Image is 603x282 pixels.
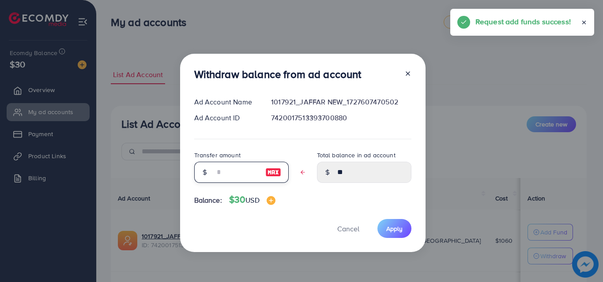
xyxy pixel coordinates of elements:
[245,195,259,205] span: USD
[326,219,370,238] button: Cancel
[187,113,264,123] div: Ad Account ID
[267,196,275,205] img: image
[194,195,222,205] span: Balance:
[386,224,403,233] span: Apply
[187,97,264,107] div: Ad Account Name
[265,167,281,178] img: image
[377,219,411,238] button: Apply
[264,97,418,107] div: 1017921_JAFFAR NEW_1727607470502
[194,68,362,81] h3: Withdraw balance from ad account
[317,151,396,160] label: Total balance in ad account
[475,16,571,27] h5: Request add funds success!
[194,151,241,160] label: Transfer amount
[337,224,359,234] span: Cancel
[229,194,275,205] h4: $30
[264,113,418,123] div: 7420017513393700880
